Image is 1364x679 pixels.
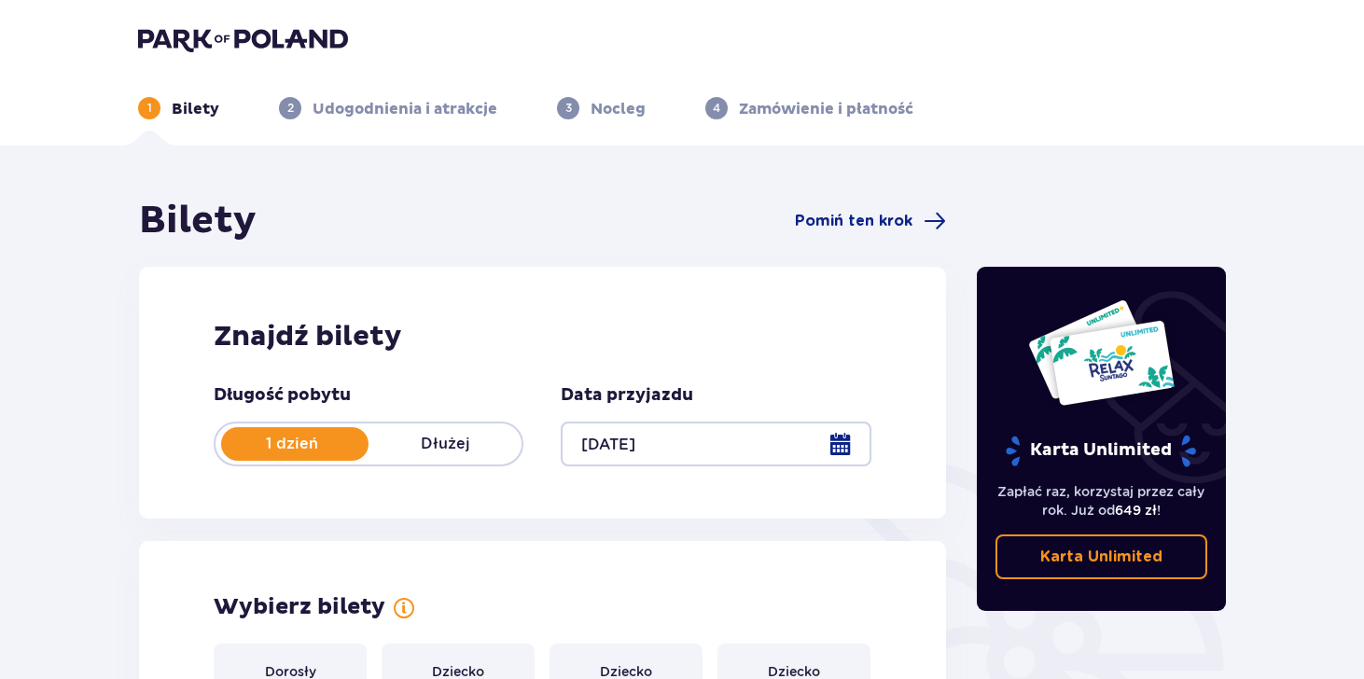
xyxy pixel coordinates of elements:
[279,97,497,119] div: 2Udogodnienia i atrakcje
[216,434,369,454] p: 1 dzień
[561,384,693,407] p: Data przyjazdu
[739,99,913,119] p: Zamówienie i płatność
[795,211,912,231] span: Pomiń ten krok
[138,26,348,52] img: Park of Poland logo
[995,534,1208,579] a: Karta Unlimited
[214,319,871,354] h2: Znajdź bilety
[1115,503,1157,518] span: 649 zł
[713,100,720,117] p: 4
[147,100,152,117] p: 1
[795,210,946,232] a: Pomiń ten krok
[705,97,913,119] div: 4Zamówienie i płatność
[591,99,646,119] p: Nocleg
[1004,435,1198,467] p: Karta Unlimited
[214,384,351,407] p: Długość pobytu
[287,100,294,117] p: 2
[313,99,497,119] p: Udogodnienia i atrakcje
[139,198,257,244] h1: Bilety
[1027,298,1176,407] img: Dwie karty całoroczne do Suntago z napisem 'UNLIMITED RELAX', na białym tle z tropikalnymi liśćmi...
[565,100,572,117] p: 3
[172,99,219,119] p: Bilety
[214,593,385,621] h2: Wybierz bilety
[557,97,646,119] div: 3Nocleg
[138,97,219,119] div: 1Bilety
[369,434,522,454] p: Dłużej
[1040,547,1162,567] p: Karta Unlimited
[995,482,1208,520] p: Zapłać raz, korzystaj przez cały rok. Już od !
